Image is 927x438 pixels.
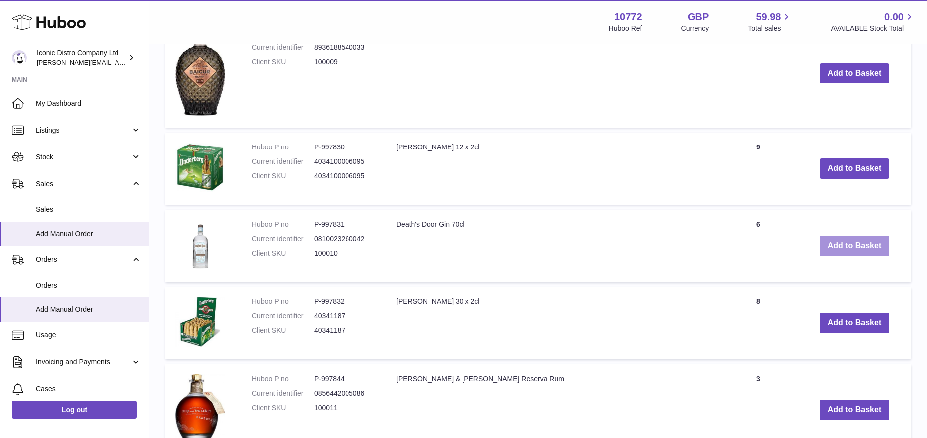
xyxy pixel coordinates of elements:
[252,157,314,166] dt: Current identifier
[314,43,376,52] dd: 8936188540033
[609,24,642,33] div: Huboo Ref
[36,152,131,162] span: Stock
[820,158,890,179] button: Add to Basket
[36,99,141,108] span: My Dashboard
[386,287,718,359] td: [PERSON_NAME] 30 x 2cl
[36,255,131,264] span: Orders
[36,305,141,314] span: Add Manual Order
[314,297,376,306] dd: P-997832
[36,179,131,189] span: Sales
[820,400,890,420] button: Add to Basket
[175,143,225,192] img: Underberg 12 x 2cl
[175,220,225,270] img: Death's Door Gin 70cl
[314,249,376,258] dd: 100010
[614,10,642,24] strong: 10772
[36,205,141,214] span: Sales
[252,43,314,52] dt: Current identifier
[820,236,890,256] button: Add to Basket
[884,10,904,24] span: 0.00
[831,24,915,33] span: AVAILABLE Stock Total
[718,210,798,282] td: 6
[36,126,131,135] span: Listings
[748,24,792,33] span: Total sales
[718,18,798,128] td: 4
[252,403,314,413] dt: Client SKU
[831,10,915,33] a: 0.00 AVAILABLE Stock Total
[252,171,314,181] dt: Client SKU
[820,313,890,333] button: Add to Basket
[314,143,376,152] dd: P-997830
[748,10,792,33] a: 59.98 Total sales
[718,287,798,359] td: 8
[386,133,718,205] td: [PERSON_NAME] 12 x 2cl
[12,50,27,65] img: paul@iconicdistro.com
[252,374,314,384] dt: Huboo P no
[252,234,314,244] dt: Current identifier
[252,311,314,321] dt: Current identifier
[386,210,718,282] td: Death's Door Gin 70cl
[252,220,314,229] dt: Huboo P no
[36,384,141,394] span: Cases
[252,249,314,258] dt: Client SKU
[252,57,314,67] dt: Client SKU
[314,57,376,67] dd: 100009
[314,311,376,321] dd: 40341187
[718,133,798,205] td: 9
[37,58,200,66] span: [PERSON_NAME][EMAIL_ADDRESS][DOMAIN_NAME]
[252,297,314,306] dt: Huboo P no
[314,157,376,166] dd: 4034100006095
[314,403,376,413] dd: 100011
[252,326,314,335] dt: Client SKU
[820,63,890,84] button: Add to Basket
[756,10,781,24] span: 59.98
[175,297,225,347] img: Underberg 30 x 2cl
[37,48,126,67] div: Iconic Distro Company Ltd
[314,220,376,229] dd: P-997831
[314,234,376,244] dd: 0810023260042
[36,357,131,367] span: Invoicing and Payments
[386,18,718,128] td: Saigon Baigur Gin 70cl
[36,229,141,239] span: Add Manual Order
[314,171,376,181] dd: 4034100006095
[314,326,376,335] dd: 40341187
[175,28,225,115] img: Saigon Baigur Gin 70cl
[314,374,376,384] dd: P-997844
[314,389,376,398] dd: 0856442005086
[12,401,137,419] a: Log out
[252,389,314,398] dt: Current identifier
[36,281,141,290] span: Orders
[681,24,709,33] div: Currency
[252,143,314,152] dt: Huboo P no
[688,10,709,24] strong: GBP
[36,330,141,340] span: Usage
